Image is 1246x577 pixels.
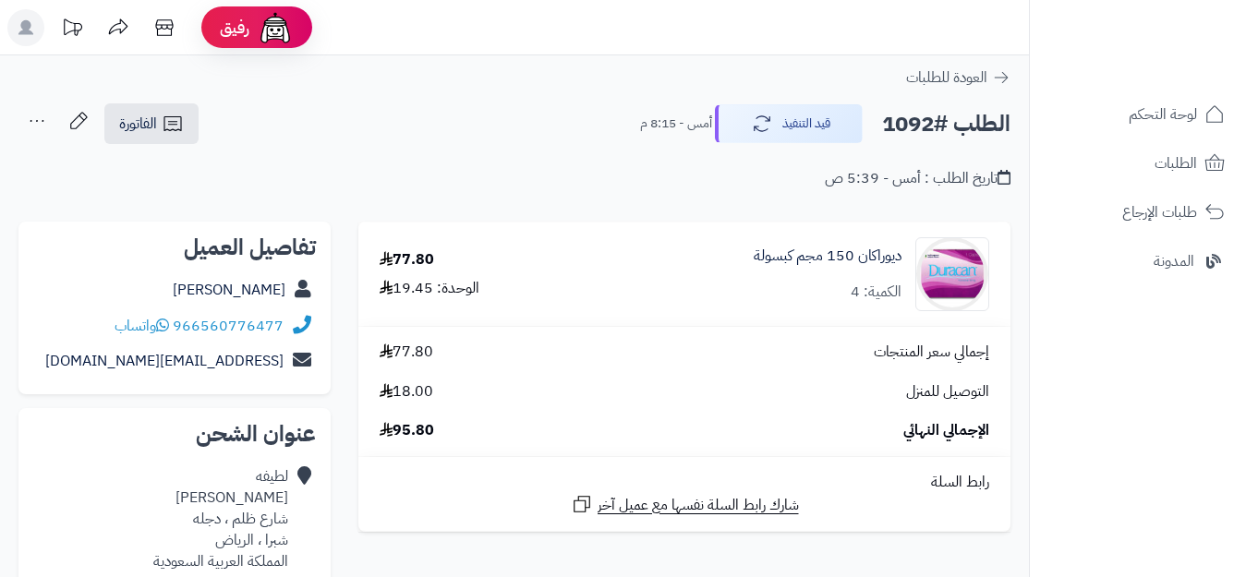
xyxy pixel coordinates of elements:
a: العودة للطلبات [906,66,1010,89]
div: الكمية: 4 [851,282,901,303]
a: تحديثات المنصة [49,9,95,51]
a: 966560776477 [173,315,284,337]
div: الوحدة: 19.45 [380,278,479,299]
span: رفيق [220,17,249,39]
a: طلبات الإرجاع [1041,190,1235,234]
span: الفاتورة [119,113,157,135]
a: واتساب [115,315,169,337]
a: ديوراكان 150 مجم كبسولة [754,246,901,267]
span: الطلبات [1155,150,1197,176]
div: لطيفه [PERSON_NAME] شارع ظلم ، دجله شبرا ، الرياض المملكة العربية السعودية [153,466,288,571]
a: المدونة [1041,239,1235,283]
span: لوحة التحكم [1129,102,1197,127]
span: العودة للطلبات [906,66,987,89]
h2: تفاصيل العميل [33,236,316,258]
span: الإجمالي النهائي [903,420,989,441]
div: تاريخ الطلب : أمس - 5:39 ص [825,168,1010,189]
span: إجمالي سعر المنتجات [874,342,989,363]
small: أمس - 8:15 م [640,114,712,133]
div: 77.80 [380,249,434,270]
h2: عنوان الشحن [33,423,316,445]
a: شارك رابط السلة نفسها مع عميل آخر [571,493,799,516]
a: الطلبات [1041,141,1235,186]
a: لوحة التحكم [1041,92,1235,137]
img: logo-2.png [1120,49,1228,88]
button: قيد التنفيذ [715,104,863,143]
span: طلبات الإرجاع [1122,199,1197,225]
div: رابط السلة [366,472,1003,493]
h2: الطلب #1092 [882,105,1010,143]
a: [EMAIL_ADDRESS][DOMAIN_NAME] [45,350,284,372]
a: [PERSON_NAME] [173,279,285,301]
img: 5280aea8c0a31f8d2a6254456c4aabcb709f-90x90.jpg [916,237,988,311]
span: المدونة [1154,248,1194,274]
span: 18.00 [380,381,433,403]
a: الفاتورة [104,103,199,144]
span: 77.80 [380,342,433,363]
span: شارك رابط السلة نفسها مع عميل آخر [598,495,799,516]
img: ai-face.png [257,9,294,46]
span: التوصيل للمنزل [906,381,989,403]
span: 95.80 [380,420,434,441]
